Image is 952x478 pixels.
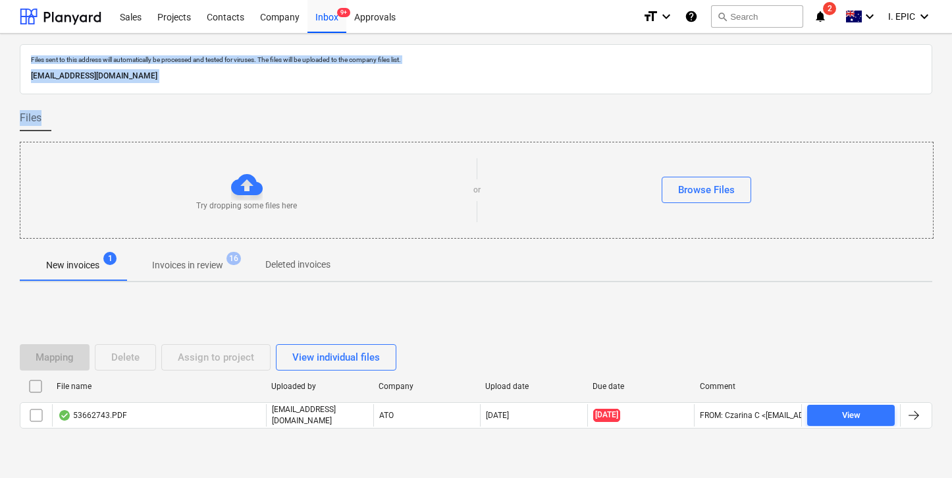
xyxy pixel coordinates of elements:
[276,344,396,371] button: View individual files
[643,9,658,24] i: format_size
[862,9,878,24] i: keyboard_arrow_down
[593,382,689,391] div: Due date
[31,69,921,83] p: [EMAIL_ADDRESS][DOMAIN_NAME]
[593,409,620,421] span: [DATE]
[700,382,797,391] div: Comment
[685,9,698,24] i: Knowledge base
[814,9,827,24] i: notifications
[337,8,350,17] span: 9+
[842,408,860,423] div: View
[271,382,368,391] div: Uploaded by
[807,405,895,426] button: View
[473,185,481,196] p: or
[31,55,921,64] p: Files sent to this address will automatically be processed and tested for viruses. The files will...
[486,411,509,420] div: [DATE]
[46,258,99,272] p: New invoices
[57,382,261,391] div: File name
[58,410,71,421] div: OCR finished
[658,9,674,24] i: keyboard_arrow_down
[711,5,803,28] button: Search
[485,382,582,391] div: Upload date
[58,410,127,421] div: 53662743.PDF
[373,404,481,427] div: ATO
[678,181,735,198] div: Browse Files
[265,258,331,272] p: Deleted invoices
[823,2,836,15] span: 2
[717,11,727,22] span: search
[196,200,297,212] p: Try dropping some files here
[916,9,932,24] i: keyboard_arrow_down
[888,11,915,22] span: I. EPIC
[379,382,475,391] div: Company
[20,110,41,126] span: Files
[662,177,751,203] button: Browse Files
[103,252,117,265] span: 1
[152,258,223,272] p: Invoices in review
[20,142,934,239] div: Try dropping some files hereorBrowse Files
[292,349,380,366] div: View individual files
[226,252,241,265] span: 16
[272,404,368,427] p: [EMAIL_ADDRESS][DOMAIN_NAME]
